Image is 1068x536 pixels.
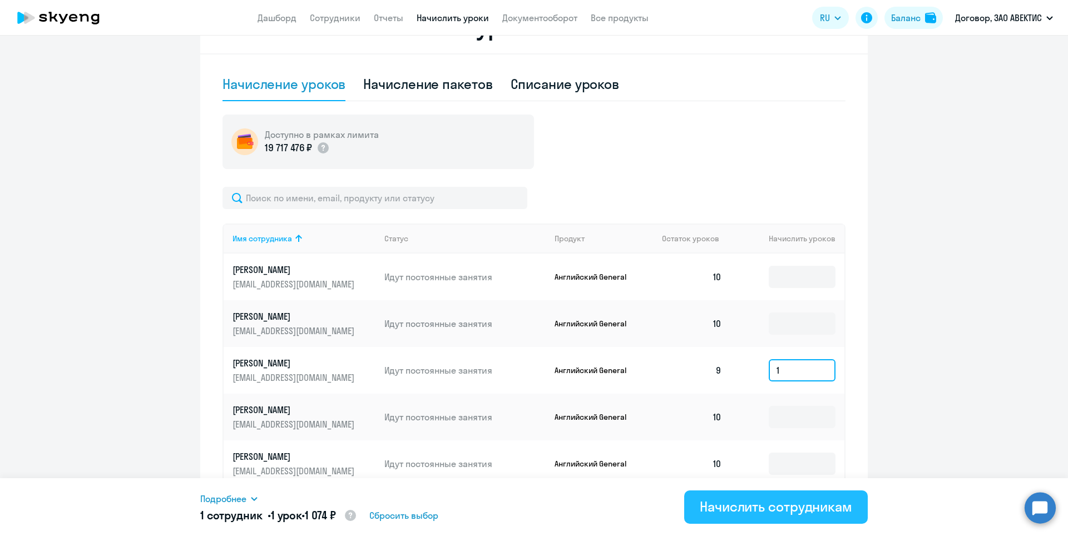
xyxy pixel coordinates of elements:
h2: Начисление и списание уроков [222,13,845,40]
p: [PERSON_NAME] [233,450,357,463]
span: Остаток уроков [662,234,719,244]
a: Все продукты [591,12,649,23]
a: Начислить уроки [417,12,489,23]
input: Поиск по имени, email, продукту или статусу [222,187,527,209]
p: Английский General [555,272,638,282]
a: [PERSON_NAME][EMAIL_ADDRESS][DOMAIN_NAME] [233,310,375,337]
p: Английский General [555,412,638,422]
td: 10 [653,394,731,440]
p: [PERSON_NAME] [233,310,357,322]
p: Идут постоянные занятия [384,458,546,470]
img: wallet-circle.png [231,128,258,155]
h5: 1 сотрудник • • [200,508,357,524]
p: Идут постоянные занятия [384,271,546,283]
p: [EMAIL_ADDRESS][DOMAIN_NAME] [233,418,357,430]
h5: Доступно в рамках лимита [265,128,379,141]
p: [PERSON_NAME] [233,357,357,369]
span: 1 074 ₽ [305,508,336,522]
div: Статус [384,234,546,244]
div: Начислить сотрудникам [700,498,852,515]
span: 1 урок [271,508,301,522]
img: balance [925,12,936,23]
p: [EMAIL_ADDRESS][DOMAIN_NAME] [233,465,357,477]
div: Продукт [555,234,585,244]
div: Имя сотрудника [233,234,375,244]
p: [EMAIL_ADDRESS][DOMAIN_NAME] [233,325,357,337]
span: Подробнее [200,492,246,505]
td: 10 [653,440,731,487]
a: Дашборд [258,12,296,23]
div: Имя сотрудника [233,234,292,244]
div: Начисление уроков [222,75,345,93]
a: [PERSON_NAME][EMAIL_ADDRESS][DOMAIN_NAME] [233,404,375,430]
p: Идут постоянные занятия [384,411,546,423]
a: [PERSON_NAME][EMAIL_ADDRESS][DOMAIN_NAME] [233,264,375,290]
a: Сотрудники [310,12,360,23]
p: Английский General [555,459,638,469]
p: [EMAIL_ADDRESS][DOMAIN_NAME] [233,371,357,384]
div: Продукт [555,234,654,244]
span: RU [820,11,830,24]
div: Списание уроков [511,75,620,93]
button: Начислить сотрудникам [684,490,868,524]
p: Идут постоянные занятия [384,317,546,330]
p: [EMAIL_ADDRESS][DOMAIN_NAME] [233,278,357,290]
td: 10 [653,254,731,300]
a: Документооборот [502,12,577,23]
p: [PERSON_NAME] [233,404,357,416]
p: [PERSON_NAME] [233,264,357,276]
td: 10 [653,300,731,347]
span: Сбросить выбор [369,509,438,522]
button: Балансbalance [884,7,943,29]
div: Баланс [891,11,921,24]
th: Начислить уроков [731,224,844,254]
p: Английский General [555,365,638,375]
a: Отчеты [374,12,403,23]
div: Начисление пакетов [363,75,492,93]
div: Остаток уроков [662,234,731,244]
button: RU [812,7,849,29]
p: 19 717 476 ₽ [265,141,312,155]
a: [PERSON_NAME][EMAIL_ADDRESS][DOMAIN_NAME] [233,450,375,477]
p: Договор, ЗАО АВЕКТИС [955,11,1042,24]
div: Статус [384,234,408,244]
p: Английский General [555,319,638,329]
p: Идут постоянные занятия [384,364,546,376]
button: Договор, ЗАО АВЕКТИС [950,4,1059,31]
td: 9 [653,347,731,394]
a: [PERSON_NAME][EMAIL_ADDRESS][DOMAIN_NAME] [233,357,375,384]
